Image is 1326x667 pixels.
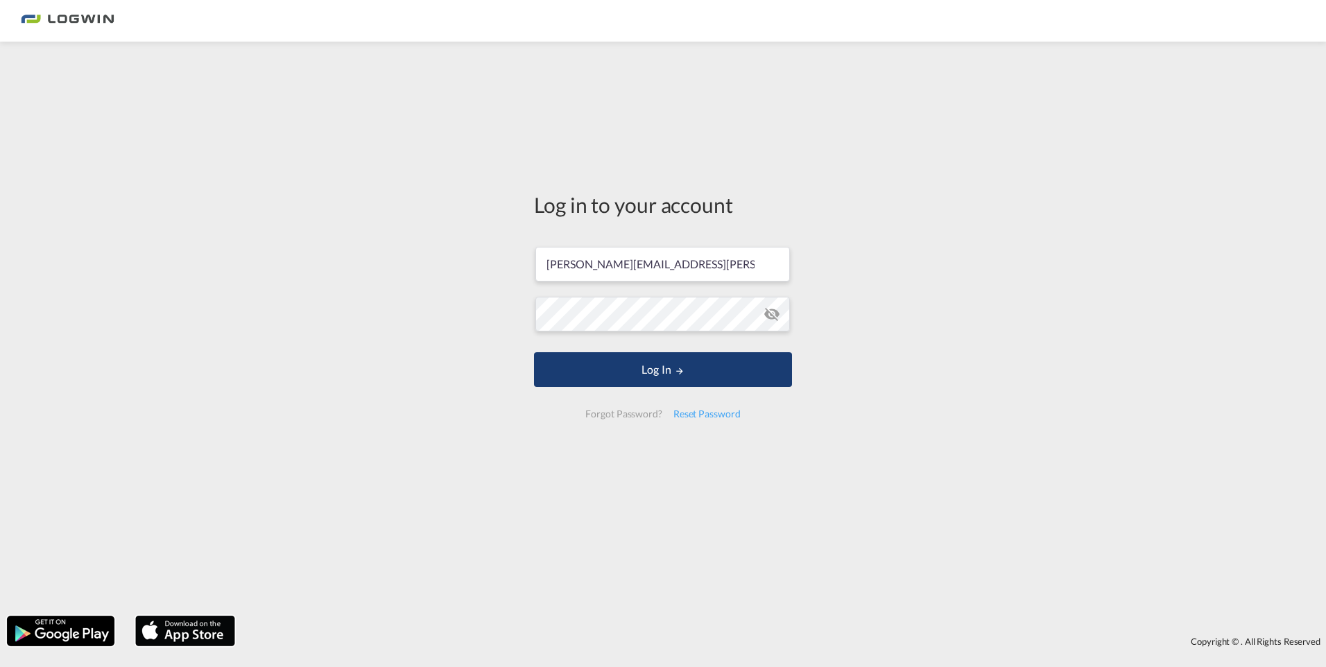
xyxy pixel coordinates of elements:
input: Enter email/phone number [535,247,790,281]
md-icon: icon-eye-off [764,306,780,322]
img: apple.png [134,614,236,648]
img: bc73a0e0d8c111efacd525e4c8ad7d32.png [21,6,114,37]
div: Log in to your account [534,190,792,219]
div: Reset Password [668,401,746,426]
div: Forgot Password? [580,401,667,426]
button: LOGIN [534,352,792,387]
img: google.png [6,614,116,648]
div: Copyright © . All Rights Reserved [242,630,1326,653]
